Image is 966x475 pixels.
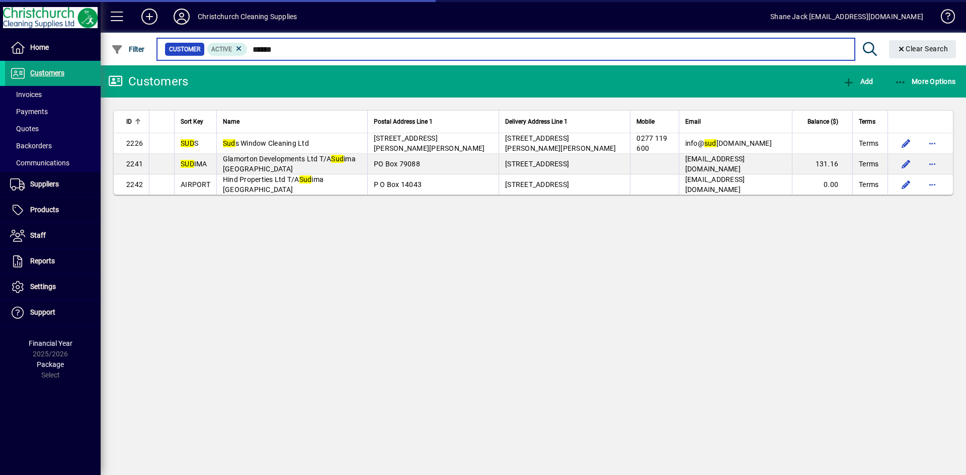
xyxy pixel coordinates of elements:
[181,160,207,168] span: IMA
[5,172,101,197] a: Suppliers
[5,103,101,120] a: Payments
[30,282,56,291] span: Settings
[843,77,873,85] span: Add
[704,139,716,147] em: sud
[898,135,914,151] button: Edit
[223,116,361,127] div: Name
[37,360,64,368] span: Package
[223,139,309,147] span: s Window Cleaning Ltd
[924,176,940,193] button: More options
[685,139,772,147] span: info@ [DOMAIN_NAME]
[5,198,101,223] a: Products
[685,116,786,127] div: Email
[181,116,203,127] span: Sort Key
[166,8,198,26] button: Profile
[211,46,232,53] span: Active
[933,2,953,35] a: Knowledge Base
[30,180,59,188] span: Suppliers
[109,40,147,58] button: Filter
[897,45,948,53] span: Clear Search
[505,160,569,168] span: [STREET_ADDRESS]
[207,43,248,56] mat-chip: Activation Status: Active
[636,134,667,152] span: 0277 119 600
[30,43,49,51] span: Home
[685,155,745,173] span: [EMAIL_ADDRESS][DOMAIN_NAME]
[792,174,852,195] td: 0.00
[374,180,422,188] span: P O Box 14043
[374,160,420,168] span: PO Box 79088
[505,134,616,152] span: [STREET_ADDRESS][PERSON_NAME][PERSON_NAME]
[924,135,940,151] button: More options
[374,116,433,127] span: Postal Address Line 1
[895,77,956,85] span: More Options
[169,44,200,54] span: Customer
[5,300,101,325] a: Support
[223,139,235,147] em: Sud
[10,142,52,150] span: Backorders
[840,72,875,90] button: Add
[5,137,101,154] a: Backorders
[685,116,701,127] span: Email
[331,155,344,163] em: Sud
[859,179,878,189] span: Terms
[299,175,312,183] em: Sud
[892,72,958,90] button: More Options
[111,45,145,53] span: Filter
[10,159,69,167] span: Communications
[30,308,55,316] span: Support
[859,138,878,148] span: Terms
[133,8,166,26] button: Add
[374,134,485,152] span: [STREET_ADDRESS][PERSON_NAME][PERSON_NAME]
[889,40,956,58] button: Clear
[505,116,568,127] span: Delivery Address Line 1
[636,116,655,127] span: Mobile
[5,86,101,103] a: Invoices
[898,176,914,193] button: Edit
[126,116,132,127] span: ID
[859,159,878,169] span: Terms
[859,116,875,127] span: Terms
[126,160,143,168] span: 2241
[10,125,39,133] span: Quotes
[30,257,55,265] span: Reports
[636,116,672,127] div: Mobile
[223,116,239,127] span: Name
[5,274,101,300] a: Settings
[126,180,143,188] span: 2242
[5,35,101,60] a: Home
[808,116,838,127] span: Balance ($)
[181,180,210,188] span: AIRPORT
[798,116,847,127] div: Balance ($)
[30,69,64,77] span: Customers
[792,154,852,174] td: 131.16
[223,175,324,194] span: Hind Properties Ltd T/A ima [GEOGRAPHIC_DATA]
[770,9,923,25] div: Shane Jack [EMAIL_ADDRESS][DOMAIN_NAME]
[181,139,194,147] em: SUD
[198,9,297,25] div: Christchurch Cleaning Supplies
[181,160,194,168] em: SUD
[505,180,569,188] span: [STREET_ADDRESS]
[685,175,745,194] span: [EMAIL_ADDRESS][DOMAIN_NAME]
[30,206,59,214] span: Products
[5,154,101,171] a: Communications
[126,116,143,127] div: ID
[10,90,42,99] span: Invoices
[5,223,101,248] a: Staff
[108,73,188,89] div: Customers
[126,139,143,147] span: 2226
[898,156,914,172] button: Edit
[924,156,940,172] button: More options
[181,139,198,147] span: S
[29,339,72,347] span: Financial Year
[10,108,48,116] span: Payments
[30,231,46,239] span: Staff
[5,120,101,137] a: Quotes
[5,249,101,274] a: Reports
[223,155,356,173] span: Glamorton Developments Ltd T/A ima [GEOGRAPHIC_DATA]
